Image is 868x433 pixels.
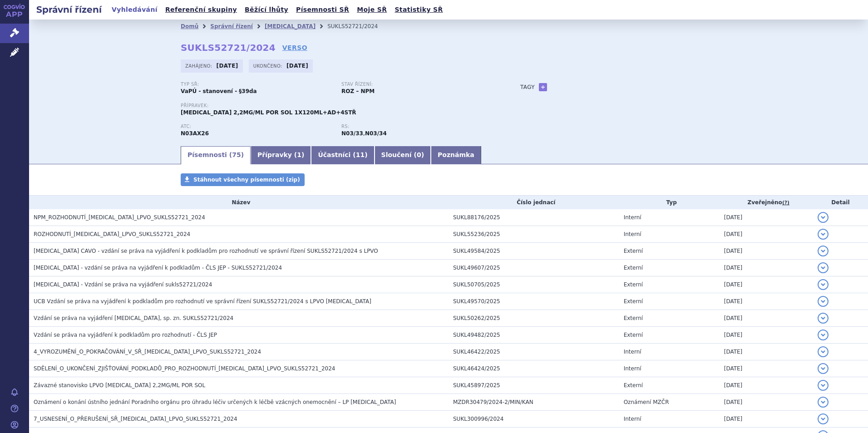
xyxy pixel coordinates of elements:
h2: Správní řízení [29,3,109,16]
td: SUKL88176/2025 [449,209,619,226]
button: detail [818,380,829,391]
a: Sloučení (0) [375,146,431,164]
span: Vzdání se práva na vyjádření FINTEPLA, sp. zn. SUKLS52721/2024 [34,315,233,321]
td: SUKL49570/2025 [449,293,619,310]
span: 75 [232,151,241,158]
span: Interní [624,349,641,355]
span: Závazné stanovisko LPVO FINTEPLA 2,2MG/ML POR SOL [34,382,205,389]
span: FINTEPLA - Vzdání se práva na vyjádření sukls52721/2024 [34,281,212,288]
td: [DATE] [720,327,813,344]
td: SUKL300996/2024 [449,411,619,428]
span: Fintepla - vzdání se práva na vyjádření k podkladům - ČLS JEP - SUKLS52721/2024 [34,265,282,271]
p: ATC: [181,124,332,129]
a: [MEDICAL_DATA] [265,23,316,30]
button: detail [818,363,829,374]
strong: SUKLS52721/2024 [181,42,276,53]
a: VERSO [282,43,307,52]
p: Typ SŘ: [181,82,332,87]
p: Přípravek: [181,103,502,108]
span: NPM_ROZHODNUTÍ_FINTEPLA_LPVO_SUKLS52721_2024 [34,214,205,221]
td: MZDR30479/2024-2/MIN/KAN [449,394,619,411]
p: RS: [341,124,493,129]
span: Interní [624,231,641,237]
span: FINTEPLA CAVO - vzdání se práva na vyjádření k podkladům pro rozhodnutí ve správní řízení SUKLS52... [34,248,378,254]
td: SUKL46422/2025 [449,344,619,360]
span: Zahájeno: [185,62,214,69]
th: Název [29,196,449,209]
span: 7_USNESENÍ_O_PŘERUŠENÍ_SŘ_FINTEPLA_LPVO_SUKLS52721_2024 [34,416,237,422]
td: [DATE] [720,377,813,394]
span: Externí [624,298,643,305]
button: detail [818,397,829,408]
td: SUKL49584/2025 [449,243,619,260]
span: Vzdání se práva na vyjádření k podkladům pro rozhodnutí - ČLS JEP [34,332,217,338]
td: [DATE] [720,293,813,310]
td: SUKL50705/2025 [449,276,619,293]
a: Moje SŘ [354,4,390,16]
button: detail [818,262,829,273]
th: Číslo jednací [449,196,619,209]
button: detail [818,413,829,424]
li: SUKLS52721/2024 [327,20,390,33]
td: [DATE] [720,310,813,327]
td: SUKL49607/2025 [449,260,619,276]
span: SDĚLENÍ_O_UKONČENÍ_ZJIŠŤOVÁNÍ_PODKLADŮ_PRO_ROZHODNUTÍ_FINTEPLA_LPVO_SUKLS52721_2024 [34,365,335,372]
td: [DATE] [720,276,813,293]
a: Vyhledávání [109,4,160,16]
div: , [341,124,502,138]
a: Statistiky SŘ [392,4,445,16]
td: [DATE] [720,394,813,411]
a: Písemnosti SŘ [293,4,352,16]
span: UCB Vzdání se práva na vyjádření k podkladům pro rozhodnutí ve správní řízení SUKLS52721/2024 s L... [34,298,371,305]
th: Detail [813,196,868,209]
button: detail [818,330,829,340]
span: Interní [624,214,641,221]
strong: VaPÚ - stanovení - §39da [181,88,257,94]
span: Interní [624,416,641,422]
span: 0 [417,151,421,158]
td: [DATE] [720,226,813,243]
a: + [539,83,547,91]
td: SUKL49482/2025 [449,327,619,344]
button: detail [818,229,829,240]
span: Oznámení o konání ústního jednání Poradního orgánu pro úhradu léčiv určených k léčbě vzácných one... [34,399,396,405]
button: detail [818,346,829,357]
span: Externí [624,265,643,271]
span: Interní [624,365,641,372]
td: SUKL55236/2025 [449,226,619,243]
td: SUKL45897/2025 [449,377,619,394]
a: Správní řízení [210,23,253,30]
button: detail [818,313,829,324]
span: 1 [297,151,301,158]
strong: [DATE] [217,63,238,69]
button: detail [818,296,829,307]
span: Stáhnout všechny písemnosti (zip) [193,177,300,183]
span: [MEDICAL_DATA] 2,2MG/ML POR SOL 1X120ML+AD+4STŘ [181,109,356,116]
a: Poznámka [431,146,481,164]
span: 11 [356,151,365,158]
a: Běžící lhůty [242,4,291,16]
span: Externí [624,332,643,338]
a: Stáhnout všechny písemnosti (zip) [181,173,305,186]
button: detail [818,246,829,256]
span: Externí [624,315,643,321]
td: [DATE] [720,243,813,260]
button: detail [818,279,829,290]
span: Externí [624,382,643,389]
td: [DATE] [720,411,813,428]
span: ROZHODNUTÍ_FINTEPLA_LPVO_SUKLS52721_2024 [34,231,190,237]
button: detail [818,212,829,223]
td: SUKL50262/2025 [449,310,619,327]
h3: Tagy [520,82,535,93]
td: [DATE] [720,209,813,226]
strong: fenfluramin [341,130,363,137]
span: Ukončeno: [253,62,284,69]
span: 4_VYROZUMĚNÍ_O_POKRAČOVÁNÍ_V_SŘ_FINTEPLA_LPVO_SUKLS52721_2024 [34,349,261,355]
td: [DATE] [720,360,813,377]
th: Zveřejněno [720,196,813,209]
a: Přípravky (1) [251,146,311,164]
p: Stav řízení: [341,82,493,87]
strong: ROZ – NPM [341,88,375,94]
td: [DATE] [720,344,813,360]
td: [DATE] [720,260,813,276]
